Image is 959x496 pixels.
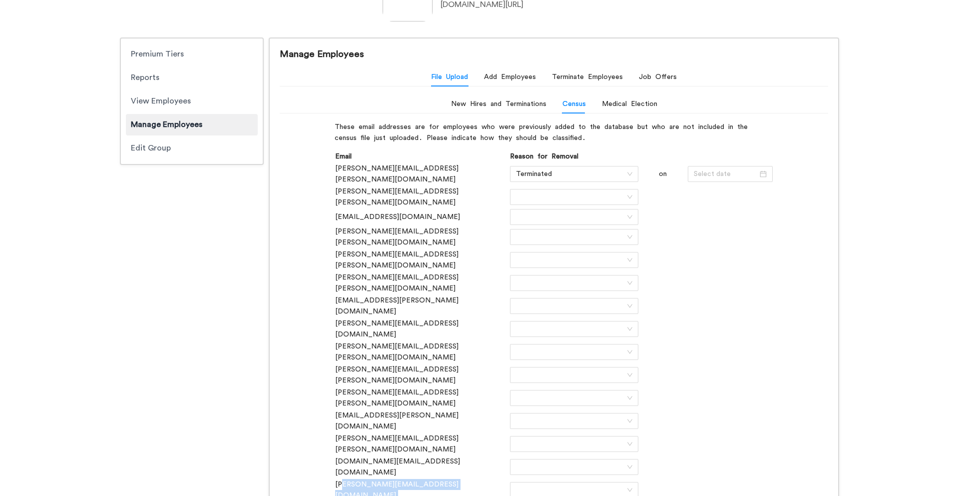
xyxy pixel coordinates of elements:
td: [PERSON_NAME][EMAIL_ADDRESS][PERSON_NAME][DOMAIN_NAME] [335,162,507,185]
td: on [641,162,684,185]
div: File Upload [431,71,468,82]
p: These email addresses are for employees who were previously added to the database but who are not... [335,121,773,143]
input: Select date [694,168,758,179]
div: Job Offers [639,71,677,82]
div: Reports [126,67,258,88]
td: [PERSON_NAME][EMAIL_ADDRESS][PERSON_NAME][DOMAIN_NAME] [335,225,507,248]
td: [PERSON_NAME][EMAIL_ADDRESS][DOMAIN_NAME] [335,317,507,340]
td: [PERSON_NAME][EMAIL_ADDRESS][PERSON_NAME][DOMAIN_NAME] [335,386,507,409]
div: Terminate Employees [552,71,623,82]
th: Email [335,150,507,162]
h3: Manage Employees [280,46,364,62]
td: [PERSON_NAME][EMAIL_ADDRESS][PERSON_NAME][DOMAIN_NAME] [335,432,507,455]
div: Premium Tiers [126,43,258,65]
td: [DOMAIN_NAME][EMAIL_ADDRESS][DOMAIN_NAME] [335,455,507,478]
div: Medical Election [602,98,657,109]
div: Edit Group [126,137,258,159]
div: View Employees [126,90,258,112]
div: Census [562,98,586,109]
td: [PERSON_NAME][EMAIL_ADDRESS][PERSON_NAME][DOMAIN_NAME] [335,271,507,294]
th: Reason for Removal [509,150,639,162]
td: [PERSON_NAME][EMAIL_ADDRESS][PERSON_NAME][DOMAIN_NAME] [335,363,507,386]
td: [EMAIL_ADDRESS][DOMAIN_NAME] [335,208,507,225]
td: [PERSON_NAME][EMAIL_ADDRESS][PERSON_NAME][DOMAIN_NAME] [335,248,507,271]
div: Manage Employees [126,114,258,135]
td: [EMAIL_ADDRESS][PERSON_NAME][DOMAIN_NAME] [335,409,507,432]
span: Terminated [516,166,632,181]
div: New Hires and Terminations [451,98,546,109]
td: [EMAIL_ADDRESS][PERSON_NAME][DOMAIN_NAME] [335,294,507,317]
td: [PERSON_NAME][EMAIL_ADDRESS][PERSON_NAME][DOMAIN_NAME] [335,340,507,363]
td: [PERSON_NAME][EMAIL_ADDRESS][PERSON_NAME][DOMAIN_NAME] [335,185,507,208]
div: Add Employees [484,71,536,82]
